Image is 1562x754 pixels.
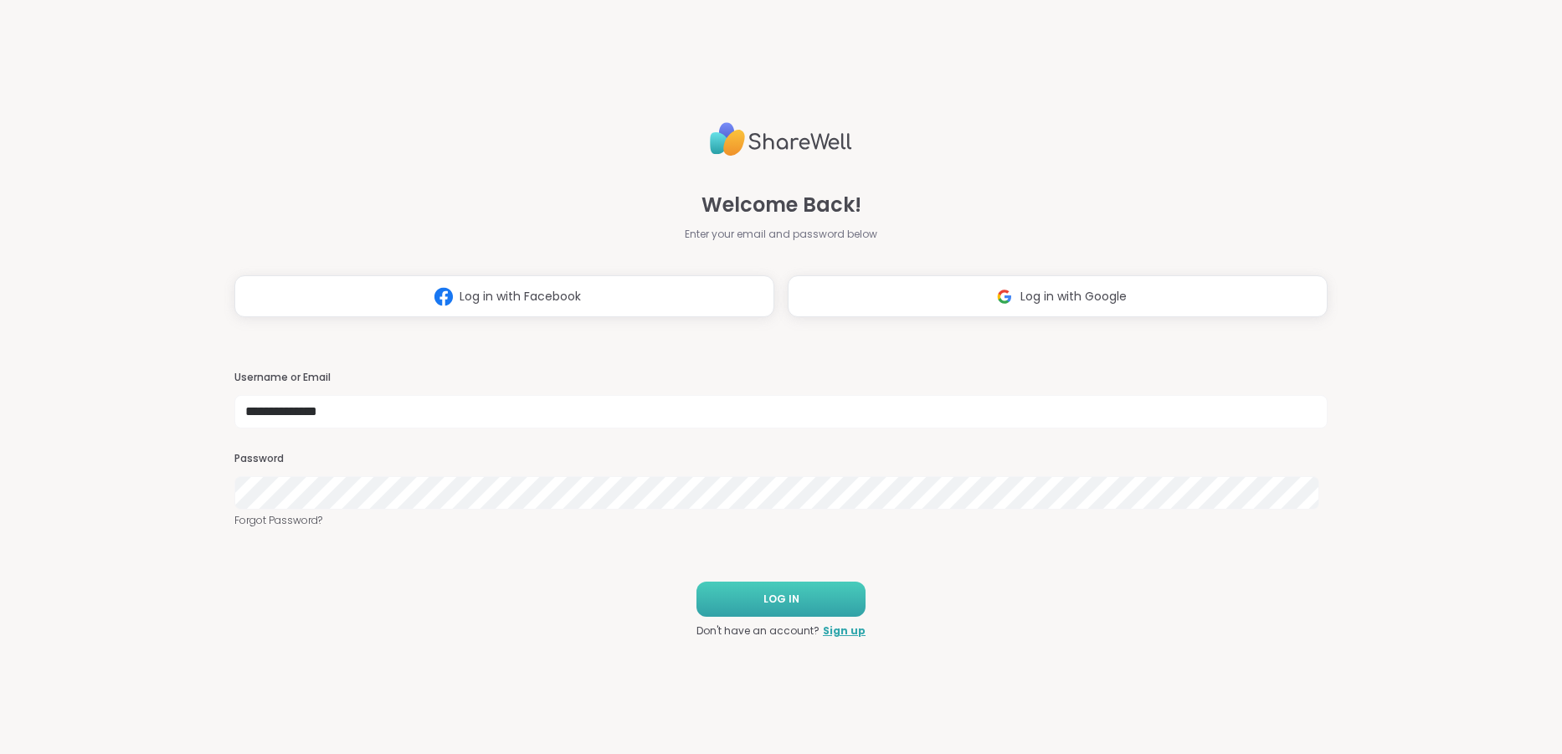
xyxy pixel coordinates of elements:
[460,288,581,305] span: Log in with Facebook
[788,275,1328,317] button: Log in with Google
[234,371,1328,385] h3: Username or Email
[1020,288,1127,305] span: Log in with Google
[696,582,866,617] button: LOG IN
[234,513,1328,528] a: Forgot Password?
[428,281,460,312] img: ShareWell Logomark
[234,452,1328,466] h3: Password
[696,623,820,639] span: Don't have an account?
[710,115,852,163] img: ShareWell Logo
[685,227,877,242] span: Enter your email and password below
[763,592,799,607] span: LOG IN
[823,623,866,639] a: Sign up
[989,281,1020,312] img: ShareWell Logomark
[234,275,774,317] button: Log in with Facebook
[701,190,861,220] span: Welcome Back!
